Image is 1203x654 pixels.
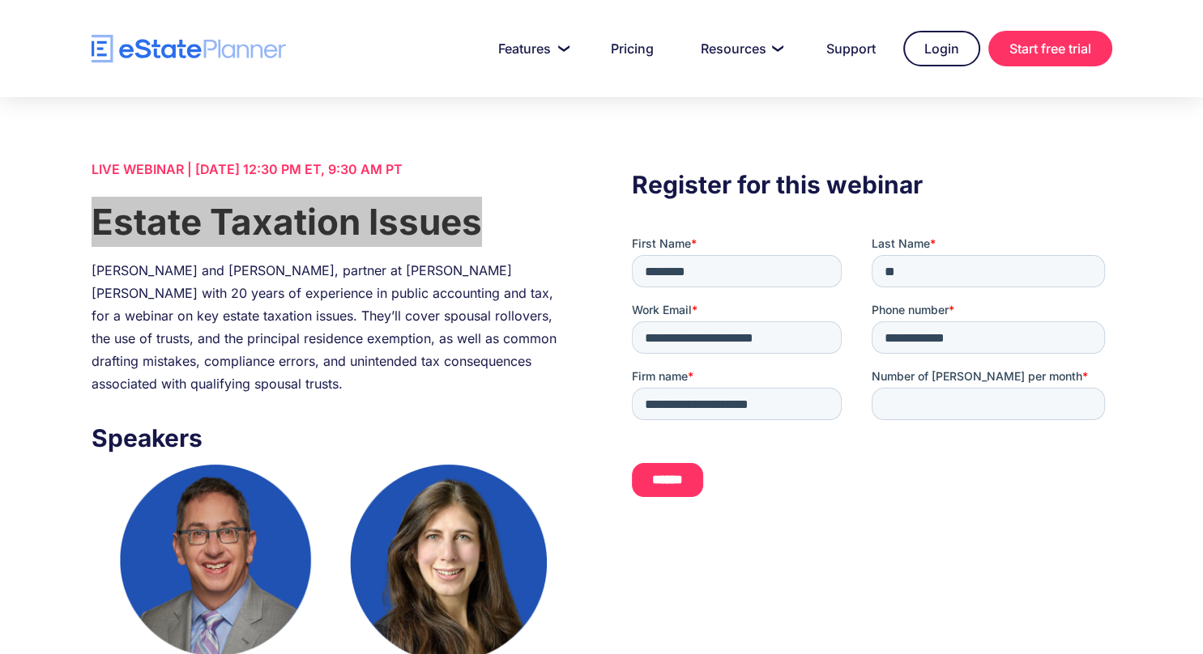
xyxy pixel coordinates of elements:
a: Pricing [591,32,673,65]
a: Features [479,32,583,65]
a: Start free trial [988,31,1112,66]
a: Support [807,32,895,65]
a: Resources [681,32,799,65]
iframe: Form 0 [632,236,1111,511]
h3: Register for this webinar [632,166,1111,203]
h1: Estate Taxation Issues [92,197,571,247]
div: LIVE WEBINAR | [DATE] 12:30 PM ET, 9:30 AM PT [92,158,571,180]
h3: Speakers [92,419,571,457]
div: [PERSON_NAME] and [PERSON_NAME], partner at [PERSON_NAME] [PERSON_NAME] with 20 years of experien... [92,259,571,395]
a: Login [903,31,980,66]
a: home [92,35,286,63]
